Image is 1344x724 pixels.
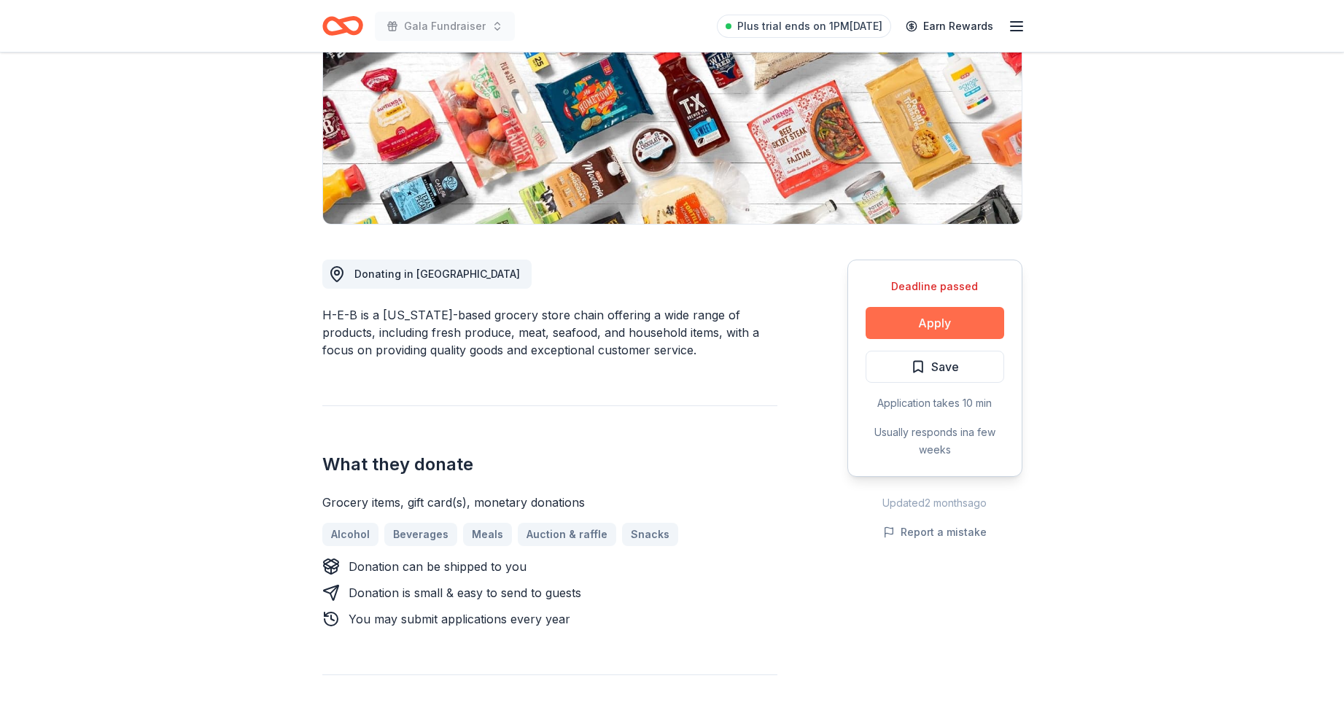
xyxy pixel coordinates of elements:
[866,351,1004,383] button: Save
[518,523,616,546] a: Auction & raffle
[349,610,570,628] div: You may submit applications every year
[322,453,777,476] h2: What they donate
[931,357,959,376] span: Save
[322,494,777,511] div: Grocery items, gift card(s), monetary donations
[883,523,987,541] button: Report a mistake
[354,268,520,280] span: Donating in [GEOGRAPHIC_DATA]
[322,9,363,43] a: Home
[866,307,1004,339] button: Apply
[622,523,678,546] a: Snacks
[866,394,1004,412] div: Application takes 10 min
[847,494,1022,512] div: Updated 2 months ago
[737,17,882,35] span: Plus trial ends on 1PM[DATE]
[349,584,581,602] div: Donation is small & easy to send to guests
[349,558,527,575] div: Donation can be shipped to you
[866,278,1004,295] div: Deadline passed
[717,15,891,38] a: Plus trial ends on 1PM[DATE]
[322,306,777,359] div: H-E-B is a [US_STATE]-based grocery store chain offering a wide range of products, including fres...
[463,523,512,546] a: Meals
[404,17,486,35] span: Gala Fundraiser
[322,523,378,546] a: Alcohol
[897,13,1002,39] a: Earn Rewards
[866,424,1004,459] div: Usually responds in a few weeks
[375,12,515,41] button: Gala Fundraiser
[384,523,457,546] a: Beverages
